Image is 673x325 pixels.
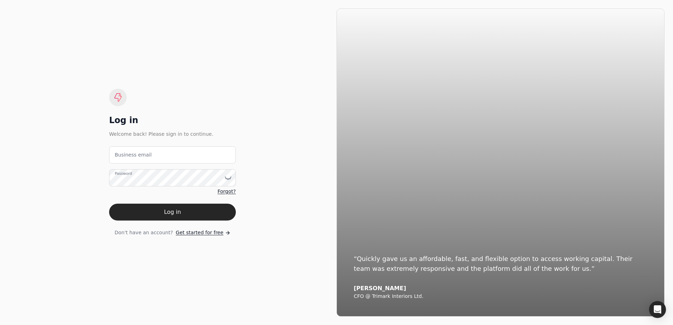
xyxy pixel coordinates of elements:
[115,151,152,159] label: Business email
[176,229,223,236] span: Get started for free
[354,254,647,274] div: “Quickly gave us an affordable, fast, and flexible option to access working capital. Their team w...
[218,188,236,195] a: Forgot?
[114,229,173,236] span: Don't have an account?
[649,301,666,318] div: Open Intercom Messenger
[176,229,230,236] a: Get started for free
[354,285,647,292] div: [PERSON_NAME]
[109,115,236,126] div: Log in
[115,171,132,177] label: Password
[354,293,647,300] div: CFO @ Trimark Interiors Ltd.
[109,130,236,138] div: Welcome back! Please sign in to continue.
[109,204,236,221] button: Log in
